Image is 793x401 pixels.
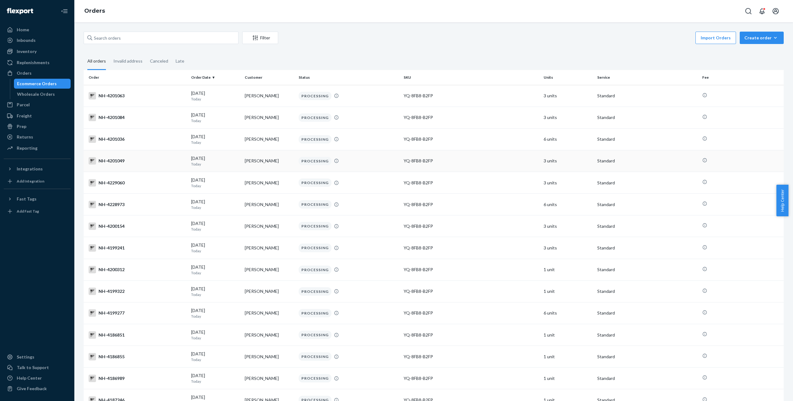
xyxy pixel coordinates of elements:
td: 1 unit [541,346,595,368]
div: NH-4199241 [89,244,186,252]
div: YQ-8FB8-B2FP [404,310,539,316]
div: NH-4228973 [89,201,186,208]
div: NH-4201063 [89,92,186,99]
div: [DATE] [191,134,240,145]
div: PROCESSING [299,92,331,100]
div: PROCESSING [299,178,331,187]
a: Inbounds [4,35,71,45]
div: PROCESSING [299,309,331,317]
div: Parcel [17,102,30,108]
div: Help Center [17,375,42,381]
div: Inbounds [17,37,36,43]
div: Add Integration [17,178,44,184]
th: Status [296,70,401,85]
div: PROCESSING [299,157,331,165]
button: Create order [740,32,784,44]
th: Order [84,70,189,85]
p: Standard [597,332,697,338]
td: [PERSON_NAME] [242,237,296,259]
div: [DATE] [191,372,240,384]
div: PROCESSING [299,222,331,230]
td: 3 units [541,150,595,172]
div: YQ-8FB8-B2FP [404,93,539,99]
td: 1 unit [541,324,595,346]
a: Orders [4,68,71,78]
td: [PERSON_NAME] [242,85,296,107]
td: [PERSON_NAME] [242,368,296,389]
div: PROCESSING [299,266,331,274]
a: Help Center [4,373,71,383]
div: YQ-8FB8-B2FP [404,201,539,208]
div: All orders [87,53,106,70]
div: NH-4201084 [89,114,186,121]
p: Today [191,96,240,102]
div: [DATE] [191,177,240,188]
div: NH-4186851 [89,331,186,339]
p: Today [191,248,240,253]
td: [PERSON_NAME] [242,215,296,237]
a: Replenishments [4,58,71,68]
button: Filter [242,32,278,44]
th: Order Date [189,70,242,85]
th: Units [541,70,595,85]
a: Returns [4,132,71,142]
td: 3 units [541,107,595,128]
div: Replenishments [17,59,50,66]
td: [PERSON_NAME] [242,194,296,215]
div: YQ-8FB8-B2FP [404,136,539,142]
div: [DATE] [191,286,240,297]
div: PROCESSING [299,200,331,209]
p: Today [191,227,240,232]
p: Today [191,379,240,384]
button: Close Navigation [58,5,71,17]
div: [DATE] [191,155,240,167]
button: Help Center [776,185,788,216]
div: [DATE] [191,199,240,210]
div: Create order [744,35,779,41]
p: Today [191,205,240,210]
a: Reporting [4,143,71,153]
div: [DATE] [191,220,240,232]
button: Open Search Box [742,5,755,17]
input: Search orders [84,32,239,44]
p: Standard [597,354,697,360]
p: Today [191,357,240,362]
div: YQ-8FB8-B2FP [404,332,539,338]
div: Home [17,27,29,33]
div: Settings [17,354,34,360]
a: Prep [4,121,71,131]
div: [DATE] [191,90,240,102]
div: NH-4199322 [89,288,186,295]
div: NH-4200312 [89,266,186,273]
div: YQ-8FB8-B2FP [404,180,539,186]
div: PROCESSING [299,287,331,296]
div: NH-4199277 [89,309,186,317]
div: Give Feedback [17,386,47,392]
div: Prep [17,123,26,130]
div: Add Fast Tag [17,209,39,214]
p: Standard [597,267,697,273]
div: [DATE] [191,264,240,275]
a: Orders [84,7,105,14]
button: Fast Tags [4,194,71,204]
div: YQ-8FB8-B2FP [404,114,539,121]
div: [DATE] [191,329,240,341]
td: 3 units [541,172,595,194]
div: Returns [17,134,33,140]
a: Add Fast Tag [4,206,71,216]
p: Today [191,314,240,319]
button: Give Feedback [4,384,71,394]
p: Standard [597,158,697,164]
ol: breadcrumbs [79,2,110,20]
a: Add Integration [4,176,71,186]
th: SKU [401,70,541,85]
img: Flexport logo [7,8,33,14]
div: PROCESSING [299,374,331,382]
td: 6 units [541,194,595,215]
a: Talk to Support [4,363,71,372]
div: NH-4186855 [89,353,186,360]
div: NH-4201049 [89,157,186,165]
div: Reporting [17,145,37,151]
div: PROCESSING [299,135,331,143]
